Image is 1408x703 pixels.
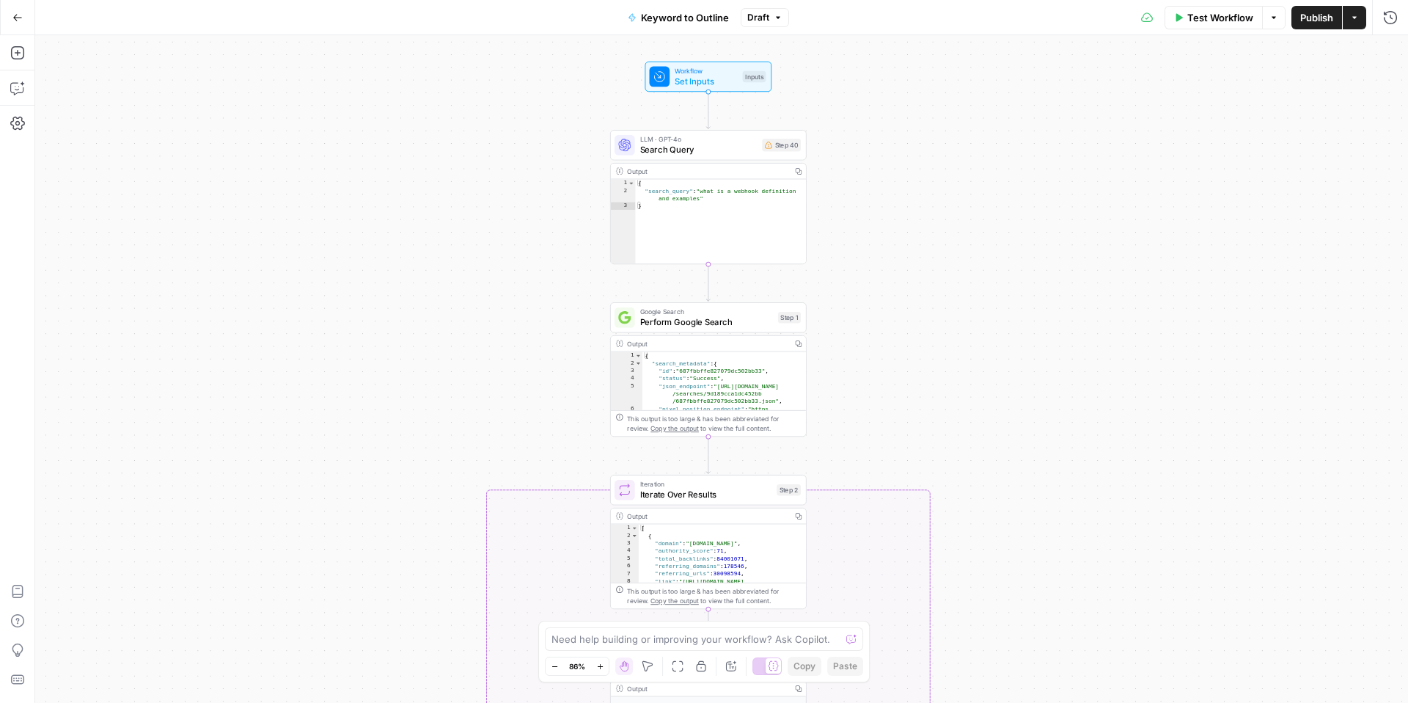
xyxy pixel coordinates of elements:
[611,187,636,203] div: 2
[569,660,585,672] span: 86%
[611,179,636,186] div: 1
[610,302,807,437] div: Google SearchPerform Google SearchStep 1Output{ "search_metadata":{ "id":"687fbbffe827079dc502bb3...
[777,484,801,496] div: Step 2
[650,597,699,605] span: Copy the output
[627,683,787,693] div: Output
[611,578,639,593] div: 8
[1291,6,1342,29] button: Publish
[640,134,758,145] span: LLM · GPT-4o
[611,547,639,555] div: 4
[706,92,710,128] g: Edge from start to step_40
[833,660,857,673] span: Paste
[611,360,642,367] div: 2
[1300,10,1333,25] span: Publish
[611,405,642,443] div: 6
[706,264,710,301] g: Edge from step_40 to step_1
[628,179,635,186] span: Toggle code folding, rows 1 through 3
[627,413,801,434] div: This output is too large & has been abbreviated for review. to view the full content.
[611,524,639,531] div: 1
[611,539,639,547] div: 3
[635,360,642,367] span: Toggle code folding, rows 2 through 12
[827,657,863,676] button: Paste
[706,437,710,473] g: Edge from step_1 to step_2
[611,367,642,374] div: 3
[640,143,758,156] span: Search Query
[627,338,787,349] div: Output
[641,10,729,25] span: Keyword to Outline
[640,479,772,489] span: Iteration
[627,586,801,606] div: This output is too large & has been abbreviated for review. to view the full content.
[635,351,642,359] span: Toggle code folding, rows 1 through 117
[611,532,639,539] div: 2
[762,139,801,151] div: Step 40
[627,166,787,176] div: Output
[611,555,639,562] div: 5
[675,66,738,76] span: Workflow
[610,130,807,264] div: LLM · GPT-4oSearch QueryStep 40Output{ "search_query":"what is a webhook definition and examples"}
[627,511,787,521] div: Output
[675,75,738,87] span: Set Inputs
[788,657,821,676] button: Copy
[610,62,807,92] div: WorkflowSet InputsInputs
[650,425,699,432] span: Copy the output
[778,312,801,324] div: Step 1
[631,532,638,539] span: Toggle code folding, rows 2 through 12
[747,11,769,24] span: Draft
[611,562,639,569] div: 6
[640,316,773,328] span: Perform Google Search
[640,488,772,500] span: Iterate Over Results
[1165,6,1262,29] button: Test Workflow
[741,8,789,27] button: Draft
[611,570,639,578] div: 7
[743,71,766,83] div: Inputs
[619,6,738,29] button: Keyword to Outline
[611,203,636,210] div: 3
[610,475,807,609] div: IterationIterate Over ResultsStep 2Output[ { "domain":"[DOMAIN_NAME]", "authority_score":71, "tot...
[611,382,642,405] div: 5
[640,307,773,317] span: Google Search
[611,375,642,382] div: 4
[1187,10,1253,25] span: Test Workflow
[793,660,815,673] span: Copy
[611,351,642,359] div: 1
[631,524,638,531] span: Toggle code folding, rows 1 through 13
